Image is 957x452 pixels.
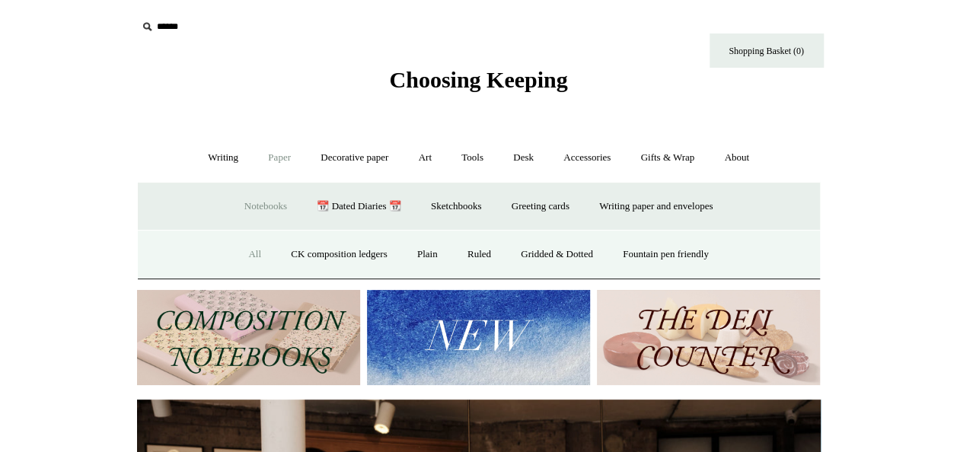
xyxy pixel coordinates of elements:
[507,234,607,275] a: Gridded & Dotted
[404,234,451,275] a: Plain
[307,138,402,178] a: Decorative paper
[389,67,567,92] span: Choosing Keeping
[710,33,824,68] a: Shopping Basket (0)
[389,79,567,90] a: Choosing Keeping
[303,186,414,227] a: 📆 Dated Diaries 📆
[234,234,275,275] a: All
[137,290,360,385] img: 202302 Composition ledgers.jpg__PID:69722ee6-fa44-49dd-a067-31375e5d54ec
[405,138,445,178] a: Art
[627,138,708,178] a: Gifts & Wrap
[254,138,305,178] a: Paper
[231,186,301,227] a: Notebooks
[597,290,820,385] img: The Deli Counter
[550,138,624,178] a: Accessories
[609,234,723,275] a: Fountain pen friendly
[417,186,495,227] a: Sketchbooks
[277,234,400,275] a: CK composition ledgers
[367,290,590,385] img: New.jpg__PID:f73bdf93-380a-4a35-bcfe-7823039498e1
[448,138,497,178] a: Tools
[498,186,583,227] a: Greeting cards
[499,138,547,178] a: Desk
[585,186,726,227] a: Writing paper and envelopes
[454,234,505,275] a: Ruled
[710,138,763,178] a: About
[194,138,252,178] a: Writing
